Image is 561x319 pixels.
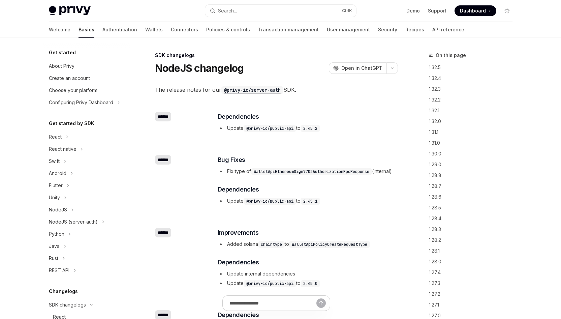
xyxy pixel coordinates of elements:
a: Create an account [43,72,130,84]
div: SDK changelogs [155,52,398,59]
a: 1.32.3 [429,84,518,94]
a: @privy-io/server-auth [221,86,283,93]
div: Configuring Privy Dashboard [49,98,113,107]
button: Toggle REST API section [43,264,130,277]
div: Rust [49,254,58,262]
li: Update to [218,124,397,132]
input: Ask a question... [229,296,316,311]
a: Basics [79,22,94,38]
button: Toggle Rust section [43,252,130,264]
a: Recipes [405,22,424,38]
h1: NodeJS changelog [155,62,244,74]
div: Java [49,242,60,250]
li: Update to [218,279,397,287]
code: chaintype [258,241,285,248]
a: 1.27.2 [429,289,518,299]
a: Welcome [49,22,70,38]
a: 1.27.1 [429,299,518,310]
h5: Get started by SDK [49,119,94,127]
a: 1.31.1 [429,127,518,138]
a: 1.32.2 [429,94,518,105]
code: 2.45.1 [301,198,320,205]
a: 1.28.1 [429,245,518,256]
a: 1.28.2 [429,235,518,245]
li: Update internal dependencies [218,270,397,278]
li: Fix type of (internal) [218,167,397,175]
button: Toggle React native section [43,143,130,155]
code: @privy-io/public-api [244,280,296,287]
div: SDK changelogs [49,301,86,309]
code: WalletApiPolicyCreateRequestType [289,241,370,248]
a: 1.30.0 [429,148,518,159]
li: Update to [218,197,397,205]
button: Toggle NodeJS section [43,204,130,216]
code: @privy-io/public-api [244,198,296,205]
a: Connectors [171,22,198,38]
a: 1.28.0 [429,256,518,267]
div: Choose your platform [49,86,97,94]
div: Unity [49,194,60,202]
span: Improvements [218,228,259,237]
div: Android [49,169,66,177]
button: Toggle Unity section [43,192,130,204]
div: Create an account [49,74,90,82]
a: 1.29.0 [429,159,518,170]
h5: Get started [49,49,76,57]
img: light logo [49,6,91,16]
button: Open in ChatGPT [329,62,386,74]
button: Toggle SDK changelogs section [43,299,130,311]
span: On this page [436,51,466,59]
button: Toggle Python section [43,228,130,240]
a: 1.28.8 [429,170,518,181]
button: Toggle Java section [43,240,130,252]
li: Added solana to [218,240,397,248]
div: React native [49,145,76,153]
div: Search... [218,7,237,15]
a: Security [378,22,397,38]
a: 1.32.1 [429,105,518,116]
a: 1.28.6 [429,192,518,202]
code: @privy-io/server-auth [221,86,283,94]
a: About Privy [43,60,130,72]
button: Open search [205,5,356,17]
a: 1.28.3 [429,224,518,235]
a: Transaction management [258,22,319,38]
a: User management [327,22,370,38]
a: 1.31.0 [429,138,518,148]
span: Dependencies [218,112,259,121]
span: Dependencies [218,185,259,194]
a: 1.27.4 [429,267,518,278]
span: Open in ChatGPT [341,65,382,71]
a: Wallets [145,22,163,38]
a: 1.27.3 [429,278,518,289]
button: Toggle Flutter section [43,179,130,192]
div: About Privy [49,62,74,70]
a: API reference [432,22,464,38]
a: 1.32.5 [429,62,518,73]
a: 1.28.5 [429,202,518,213]
h5: Changelogs [49,287,78,295]
button: Toggle Configuring Privy Dashboard section [43,96,130,109]
code: @privy-io/public-api [244,125,296,132]
div: REST API [49,266,69,274]
button: Toggle dark mode [502,5,512,16]
div: NodeJS (server-auth) [49,218,98,226]
button: Toggle Android section [43,167,130,179]
button: Toggle React section [43,131,130,143]
a: 1.28.7 [429,181,518,192]
span: Bug Fixes [218,155,245,165]
div: Flutter [49,181,63,190]
a: Choose your platform [43,84,130,96]
span: The release notes for our SDK. [155,85,398,94]
a: 1.32.0 [429,116,518,127]
div: Swift [49,157,60,165]
div: NodeJS [49,206,67,214]
button: Toggle Swift section [43,155,130,167]
a: Policies & controls [206,22,250,38]
button: Send message [316,298,326,308]
span: Ctrl K [342,8,352,13]
a: Dashboard [455,5,496,16]
a: Support [428,7,446,14]
code: 2.45.0 [301,280,320,287]
code: WalletApiEthereumSign7702AuthorizationRpcResponse [251,168,372,175]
